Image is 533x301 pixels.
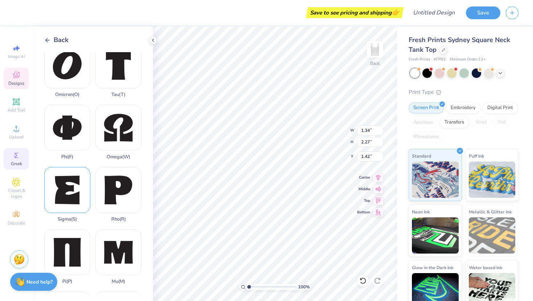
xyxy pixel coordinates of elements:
div: Embroidery [446,103,480,113]
div: Print Type [409,88,518,96]
span: Bottom [357,210,370,215]
img: Standard [412,162,459,198]
div: Sigma ( S ) [58,217,77,222]
div: Save to see pricing and shipping [308,7,402,18]
div: Screen Print [409,103,444,113]
span: Middle [357,187,370,192]
div: Phi ( F ) [61,154,73,160]
div: Omega ( W ) [107,154,130,160]
span: Neon Ink [412,208,430,216]
div: Rho ( R ) [111,217,126,222]
span: Designs [8,80,24,86]
span: Clipart & logos [4,188,29,199]
input: Untitled Design [407,5,460,20]
span: Fresh Prints [409,57,430,63]
div: Omicron ( O ) [55,92,79,97]
div: Transfers [440,117,469,128]
img: Metallic & Glitter Ink [469,217,516,254]
div: Mu ( M ) [112,279,125,284]
img: Puff Ink [469,162,516,198]
span: Glow in the Dark Ink [412,264,453,271]
div: Back [370,60,380,67]
div: Tau ( T ) [111,92,125,97]
span: Back [54,35,69,45]
span: Minimum Order: 12 + [450,57,486,63]
div: Vinyl [471,117,491,128]
span: Image AI [8,54,25,59]
strong: Need help? [26,279,53,285]
img: Neon Ink [412,217,459,254]
span: Decorate [8,220,25,226]
span: Greek [11,161,22,167]
span: Center [357,175,370,180]
span: Puff Ink [469,152,484,160]
img: Back [368,42,382,57]
span: Metallic & Glitter Ink [469,208,512,216]
div: Pi ( P ) [62,279,72,284]
span: # FP82 [434,57,446,63]
span: 100 % [298,284,310,290]
div: Rhinestones [409,131,444,142]
div: Digital Print [483,103,518,113]
div: Applique [409,117,438,128]
span: Upload [9,134,24,140]
span: 👉 [392,8,400,17]
span: Water based Ink [469,264,502,271]
div: Foil [493,117,511,128]
button: Save [466,7,500,19]
span: Top [357,198,370,203]
span: Fresh Prints Sydney Square Neck Tank Top [409,35,510,54]
span: Standard [412,152,431,160]
span: Add Text [8,107,25,113]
